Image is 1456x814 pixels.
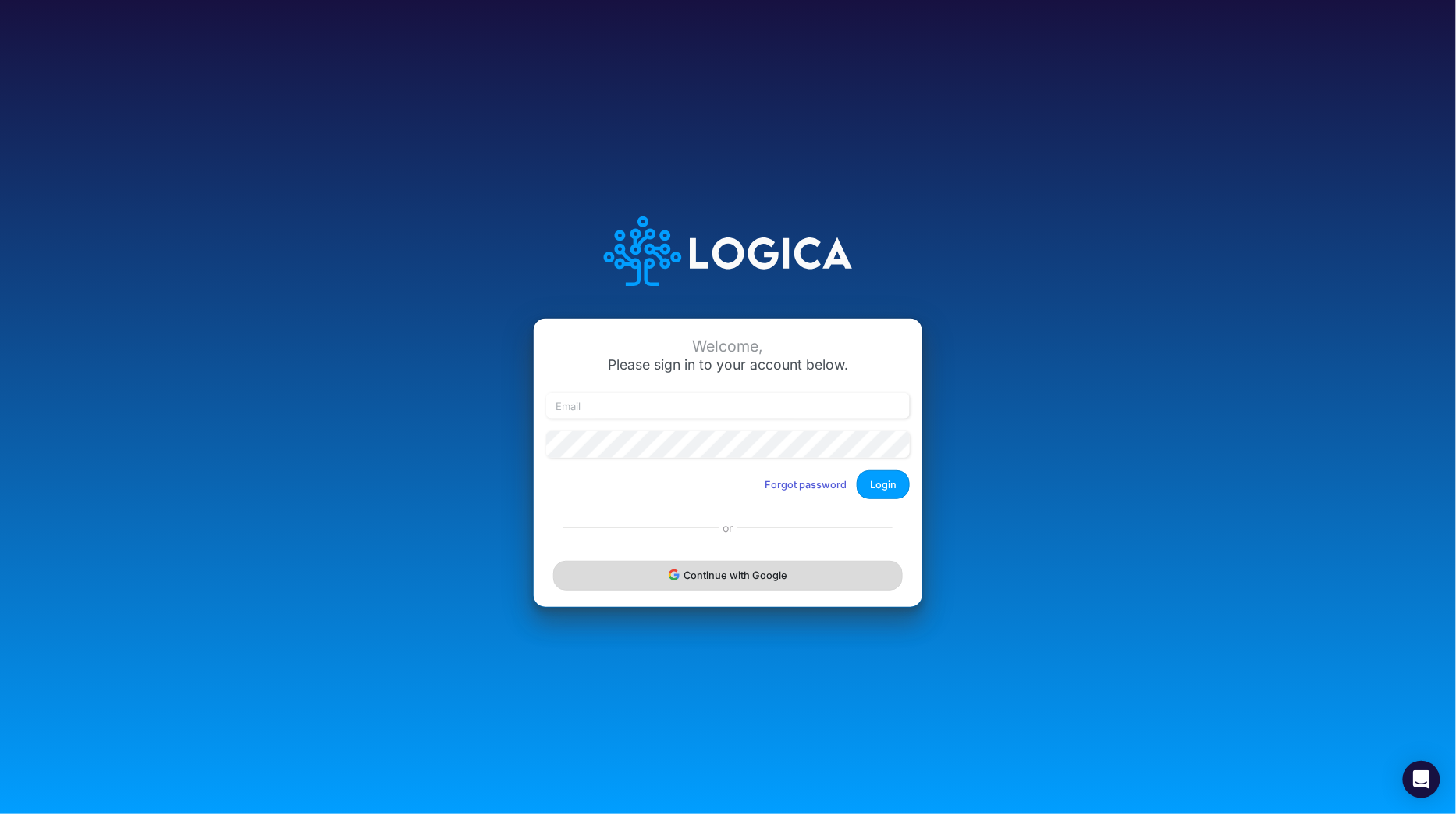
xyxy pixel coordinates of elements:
[857,470,910,499] button: Login
[546,393,910,419] input: Email
[553,561,903,590] button: Continue with Google
[755,472,857,498] button: Forgot password
[546,337,910,355] div: Welcome,
[608,356,848,373] span: Please sign in to your account below.
[1403,761,1440,798] div: Open Intercom Messenger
